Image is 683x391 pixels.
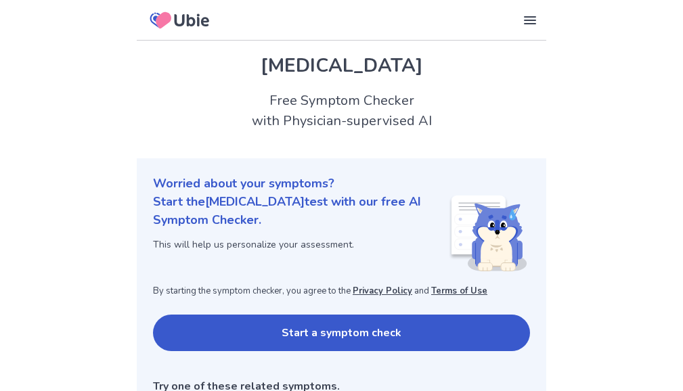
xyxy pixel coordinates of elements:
[153,51,530,80] h1: [MEDICAL_DATA]
[431,285,487,297] a: Terms of Use
[153,285,530,298] p: By starting the symptom checker, you agree to the and
[153,193,449,229] p: Start the [MEDICAL_DATA] test with our free AI Symptom Checker.
[353,285,412,297] a: Privacy Policy
[449,195,527,271] img: Shiba
[153,315,530,351] button: Start a symptom check
[137,91,546,131] h2: Free Symptom Checker with Physician-supervised AI
[153,175,530,193] p: Worried about your symptoms?
[153,237,449,252] p: This will help us personalize your assessment.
